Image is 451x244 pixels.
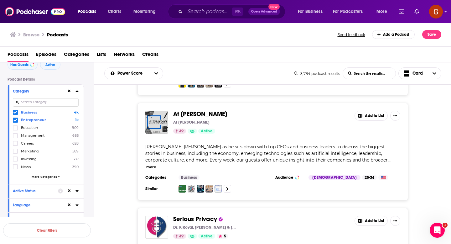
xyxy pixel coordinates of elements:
img: Corporate Pizza Party [205,185,213,193]
span: [PERSON_NAME] [PERSON_NAME] as he sits down with top CEOs and business leaders to discuss the big... [145,144,388,163]
span: For Podcasters [333,7,363,16]
span: Podcasts [78,7,96,16]
h3: Browse [23,32,39,38]
span: Active [201,128,213,135]
a: Credits [142,49,158,62]
a: Business [179,175,200,180]
button: open menu [329,7,372,17]
div: Language [13,203,63,207]
h3: Similar [145,186,174,191]
p: At [PERSON_NAME] [173,120,210,125]
button: open menu [372,7,395,17]
a: Podcasts [47,32,68,38]
span: For Business [298,7,323,16]
span: 1k [75,118,79,122]
div: [DEMOGRAPHIC_DATA] [308,175,360,180]
span: ... [388,157,391,163]
span: Has Guests [10,63,29,66]
img: Serious Privacy [145,216,168,239]
span: 49 [179,233,184,240]
a: Networks [114,49,135,62]
div: Search podcasts, credits, & more... [174,4,291,19]
button: Open AdvancedNew [248,8,280,15]
a: Add a Podcast [372,30,415,39]
span: At [PERSON_NAME] [173,110,227,118]
button: more [146,164,156,170]
button: open menu [293,7,330,17]
span: 589 [72,149,79,153]
p: Podcast Details [8,77,84,82]
a: At [PERSON_NAME] [173,111,227,118]
span: Education [21,125,38,130]
span: Card [412,71,423,76]
span: 628 [72,141,79,146]
span: Open Advanced [251,10,277,13]
a: Categories [64,49,89,62]
span: Episodes [36,49,56,62]
a: Podcasts [8,49,29,62]
a: Charts [104,7,125,17]
span: ⌘ K [232,8,243,16]
img: Prime Time with Alex Stein [197,185,204,193]
button: Category [13,87,67,95]
span: Marketing [21,149,39,153]
div: Active Status [13,189,54,193]
a: 49 [173,234,186,239]
span: 909 [72,125,79,130]
input: Search Category... [13,98,79,107]
a: 49 [173,129,186,134]
span: Logged in as gcunningham [429,5,443,19]
div: 3,794 podcast results [294,71,340,76]
img: Irishman In America Podcast With Marion McKeone [188,185,195,193]
button: open menu [105,71,150,76]
button: open menu [150,68,163,79]
span: 685 [72,133,79,138]
span: Management [21,133,44,138]
span: Power Score [117,71,145,76]
span: 390 [72,165,79,169]
a: Show notifications dropdown [412,6,422,17]
span: Investing [21,157,37,161]
button: Has Guests [13,215,58,223]
span: Entrepreneur [21,118,46,122]
img: AI That Means Business [215,185,222,193]
span: Business [21,110,37,114]
iframe: Intercom live chat [430,223,445,238]
button: 5 [217,234,228,239]
img: At Barron's [145,111,168,134]
button: Active Status [13,187,58,195]
button: Active [40,60,60,70]
span: More [376,7,387,16]
div: Category [13,89,63,93]
span: Serious Privacy [173,215,217,223]
a: Podchaser - Follow, Share and Rate Podcasts [5,6,65,18]
span: New [268,4,280,10]
button: Show profile menu [429,5,443,19]
button: Has Guests [8,60,38,70]
span: 49 [179,128,184,135]
h2: Choose View [398,67,442,79]
button: Language [13,201,67,209]
span: Monitoring [133,7,156,16]
button: Show More Button [390,111,400,121]
span: Active [45,63,55,66]
button: Add to List [355,216,388,226]
button: Send feedback [336,32,367,37]
span: More Categories [32,175,57,178]
a: Active [198,129,215,134]
input: Search podcasts, credits, & more... [185,7,232,17]
button: Clear Filters [3,223,91,237]
h3: Audience [275,175,303,180]
img: Environment [179,185,186,193]
div: 25-34 [362,175,377,180]
span: 4k [74,110,79,114]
